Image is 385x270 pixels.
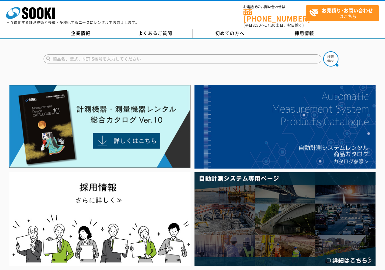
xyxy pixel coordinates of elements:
a: 初めての方へ [193,29,267,38]
span: 8:50 [253,22,261,28]
input: 商品名、型式、NETIS番号を入力してください [44,54,321,63]
a: 企業情報 [44,29,118,38]
img: Catalog Ver10 [9,85,191,168]
span: (平日 ～ 土日、祝日除く) [243,22,304,28]
span: はこちら [309,5,379,21]
a: よくあるご質問 [118,29,193,38]
p: 日々進化する計測技術と多種・多様化するニーズにレンタルでお応えします。 [6,21,139,24]
a: 採用情報 [267,29,342,38]
img: btn_search.png [323,51,338,67]
strong: お見積り･お問い合わせ [322,7,373,14]
img: SOOKI recruit [9,172,191,266]
a: [PHONE_NUMBER] [243,9,306,22]
span: 17:30 [265,22,276,28]
img: 自動計測システム専用ページ [194,172,376,266]
img: 自動計測システムカタログ [194,85,376,169]
span: お電話でのお問い合わせは [243,5,306,9]
span: 初めての方へ [215,30,244,36]
a: お見積り･お問い合わせはこちら [306,5,379,21]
